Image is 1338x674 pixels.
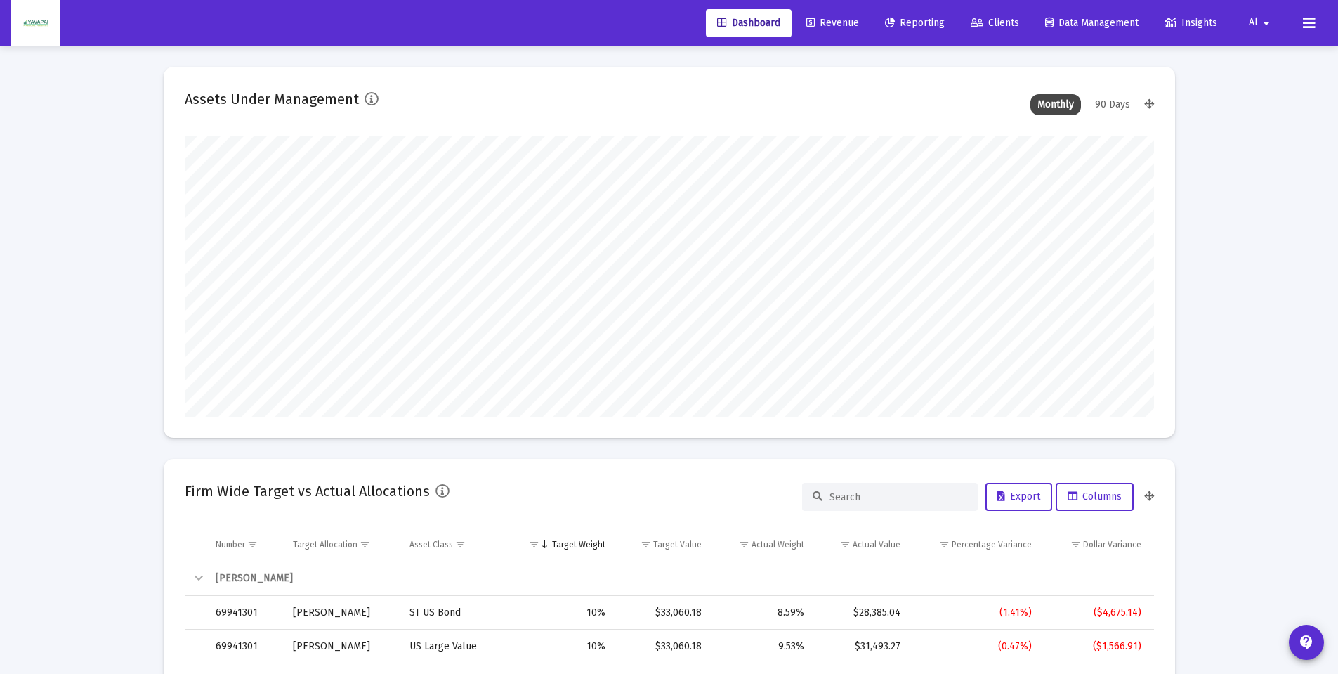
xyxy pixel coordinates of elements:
[874,9,956,37] a: Reporting
[216,539,245,550] div: Number
[409,539,453,550] div: Asset Class
[1153,9,1228,37] a: Insights
[1249,17,1258,29] span: Al
[721,640,804,654] div: 9.53%
[1051,640,1141,654] div: ($1,566.91)
[1056,483,1134,511] button: Columns
[400,630,513,663] td: US Large Value
[283,630,400,663] td: [PERSON_NAME]
[952,539,1032,550] div: Percentage Variance
[1083,539,1141,550] div: Dollar Variance
[1298,634,1315,651] mat-icon: contact_support
[625,640,702,654] div: $33,060.18
[706,9,792,37] a: Dashboard
[625,606,702,620] div: $33,060.18
[711,528,814,562] td: Column Actual Weight
[400,596,513,630] td: ST US Bond
[1030,94,1081,115] div: Monthly
[721,606,804,620] div: 8.59%
[997,491,1040,503] span: Export
[1165,17,1217,29] span: Insights
[247,539,258,550] span: Show filter options for column 'Number'
[283,528,400,562] td: Column Target Allocation
[523,606,605,620] div: 10%
[185,562,206,596] td: Collapse
[455,539,466,550] span: Show filter options for column 'Asset Class'
[806,17,859,29] span: Revenue
[739,539,749,550] span: Show filter options for column 'Actual Weight'
[1051,606,1141,620] div: ($4,675.14)
[185,88,359,110] h2: Assets Under Management
[1232,8,1292,37] button: Al
[939,539,950,550] span: Show filter options for column 'Percentage Variance'
[910,528,1042,562] td: Column Percentage Variance
[971,17,1019,29] span: Clients
[206,528,283,562] td: Column Number
[513,528,615,562] td: Column Target Weight
[795,9,870,37] a: Revenue
[206,630,283,663] td: 69941301
[853,539,900,550] div: Actual Value
[717,17,780,29] span: Dashboard
[885,17,945,29] span: Reporting
[824,640,900,654] div: $31,493.27
[1045,17,1139,29] span: Data Management
[1042,528,1154,562] td: Column Dollar Variance
[840,539,851,550] span: Show filter options for column 'Actual Value'
[829,491,967,503] input: Search
[920,606,1032,620] div: (1.41%)
[814,528,910,562] td: Column Actual Value
[552,539,605,550] div: Target Weight
[283,596,400,630] td: [PERSON_NAME]
[824,606,900,620] div: $28,385.04
[641,539,651,550] span: Show filter options for column 'Target Value'
[920,640,1032,654] div: (0.47%)
[22,9,50,37] img: Dashboard
[216,571,1141,585] div: [PERSON_NAME]
[400,528,513,562] td: Column Asset Class
[185,480,430,503] h2: Firm Wide Target vs Actual Allocations
[529,539,539,550] span: Show filter options for column 'Target Weight'
[1088,94,1137,115] div: 90 Days
[206,596,283,630] td: 69941301
[1034,9,1150,37] a: Data Management
[959,9,1030,37] a: Clients
[1258,9,1275,37] mat-icon: arrow_drop_down
[1068,491,1122,503] span: Columns
[360,539,370,550] span: Show filter options for column 'Target Allocation'
[985,483,1052,511] button: Export
[1070,539,1081,550] span: Show filter options for column 'Dollar Variance'
[523,640,605,654] div: 10%
[293,539,358,550] div: Target Allocation
[615,528,711,562] td: Column Target Value
[752,539,804,550] div: Actual Weight
[653,539,702,550] div: Target Value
